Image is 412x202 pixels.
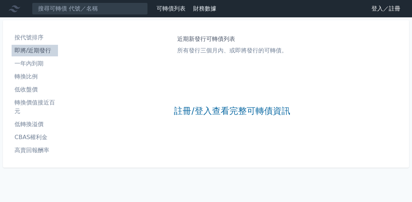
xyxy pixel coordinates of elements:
p: 所有發行三個月內、或即將發行的可轉債。 [177,46,287,55]
li: 轉換價值接近百元 [12,98,58,116]
li: 按代號排序 [12,33,58,42]
li: CBAS權利金 [12,133,58,142]
li: 即將/近期發行 [12,46,58,55]
a: 轉換價值接近百元 [12,97,58,117]
input: 搜尋可轉債 代號／名稱 [32,3,148,15]
li: 轉換比例 [12,72,58,81]
a: 高賣回報酬率 [12,145,58,156]
li: 一年內到期 [12,59,58,68]
a: 低收盤價 [12,84,58,95]
a: 可轉債列表 [157,5,186,12]
h1: 近期新發行可轉債列表 [177,35,287,43]
a: 即將/近期發行 [12,45,58,56]
li: 高賣回報酬率 [12,146,58,155]
a: 註冊/登入查看完整可轉債資訊 [174,106,290,117]
a: CBAS權利金 [12,132,58,143]
a: 低轉換溢價 [12,119,58,130]
li: 低收盤價 [12,85,58,94]
a: 登入／註冊 [366,3,406,14]
a: 財務數據 [193,5,216,12]
li: 低轉換溢價 [12,120,58,129]
a: 按代號排序 [12,32,58,43]
a: 一年內到期 [12,58,58,69]
a: 轉換比例 [12,71,58,82]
